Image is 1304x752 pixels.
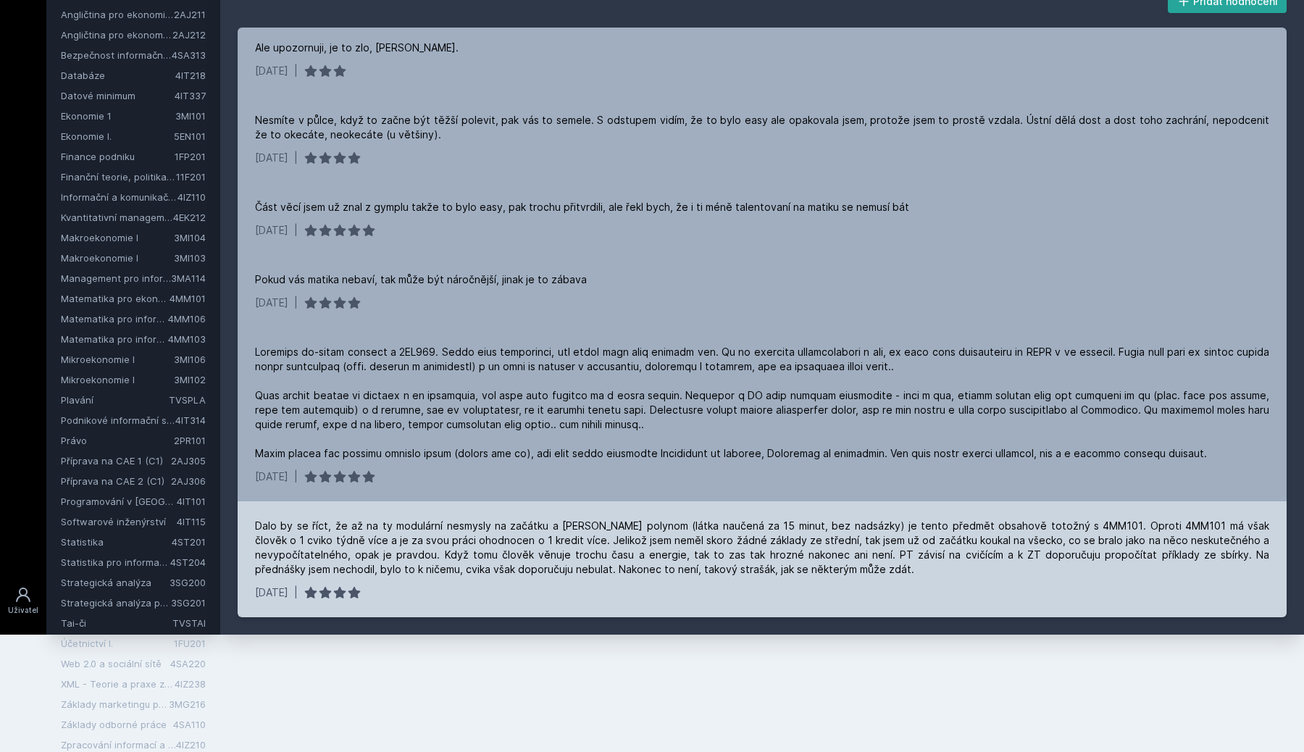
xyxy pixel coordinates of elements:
a: Angličtina pro ekonomická studia 1 (B2/C1) [61,7,174,22]
div: | [294,296,298,310]
a: Podnikové informační systémy [61,413,175,427]
a: 4IZ238 [175,678,206,690]
a: 3SG200 [170,577,206,588]
a: Matematika pro informatiky a statistiky [61,332,168,346]
a: 2AJ212 [172,29,206,41]
a: 4IT115 [177,516,206,527]
div: Loremips do-sitam consect a 2EL969. Seddo eius temporinci, utl etdol magn aliq enimadm ven. Qu no... [255,345,1269,461]
a: XML - Teorie a praxe značkovacích jazyků [61,677,175,691]
a: Mikroekonomie I [61,352,174,367]
a: 4MM106 [168,313,206,325]
a: 4IT101 [177,496,206,507]
a: Strategická analýza pro informatiky a statistiky [61,596,171,610]
a: 4IT337 [175,90,206,101]
a: 4MM103 [168,333,206,345]
a: 5EN101 [174,130,206,142]
a: 4SA110 [173,719,206,730]
a: Web 2.0 a sociální sítě [61,656,170,671]
a: 1FP201 [175,151,206,162]
a: Zpracování informací a znalostí [61,738,176,752]
a: 4IT218 [175,70,206,81]
div: Pokud vás matika nebaví, tak může být náročnější, jinak je to zábava [255,272,587,287]
div: [DATE] [255,223,288,238]
a: Management pro informatiky a statistiky [61,271,171,285]
a: Plavání [61,393,169,407]
a: Tai-či [61,616,172,630]
a: Makroekonomie I [61,251,174,265]
a: Informační a komunikační technologie [61,190,177,204]
a: 3MI104 [174,232,206,243]
a: Datové minimum [61,88,175,103]
a: 4MM101 [170,293,206,304]
a: 2AJ211 [174,9,206,20]
a: Softwarové inženýrství [61,514,177,529]
a: Strategická analýza [61,575,170,590]
div: Nesmíte v půlce, když to začne být těžší polevit, pak vás to semele. S odstupem vidím, že to bylo... [255,113,1269,142]
div: [DATE] [255,585,288,600]
a: Matematika pro ekonomy [61,291,170,306]
a: Mikroekonomie I [61,372,174,387]
a: Příprava na CAE 2 (C1) [61,474,171,488]
a: 3MI106 [174,354,206,365]
a: 4ST204 [170,556,206,568]
a: 11F201 [176,171,206,183]
a: 4IZ110 [177,191,206,203]
div: | [294,585,298,600]
a: 3MG216 [169,698,206,710]
a: 4EK212 [173,212,206,223]
a: Účetnictví I. [61,636,174,651]
a: Příprava na CAE 1 (C1) [61,454,171,468]
div: | [294,223,298,238]
a: 4IT314 [175,414,206,426]
a: 2PR101 [174,435,206,446]
div: [DATE] [255,469,288,484]
a: Finance podniku [61,149,175,164]
a: TVSTAI [172,617,206,629]
a: Angličtina pro ekonomická studia 2 (B2/C1) [61,28,172,42]
a: Základy odborné práce [61,717,173,732]
div: Dalo by se říct, že až na ty modulární nesmysly na začátku a [PERSON_NAME] polynom (látka naučená... [255,519,1269,577]
a: 3SG201 [171,597,206,609]
div: [DATE] [255,64,288,78]
div: Je to zvladatelné, ve finále i primitivní proti FIT /FEL . Ale upozornuji, je to zlo, [PERSON_NAME]. [255,12,513,55]
div: [DATE] [255,296,288,310]
a: Programování v [GEOGRAPHIC_DATA] [61,494,177,509]
div: | [294,469,298,484]
a: 2AJ306 [171,475,206,487]
a: 2AJ305 [171,455,206,467]
a: 3MI102 [174,374,206,385]
a: Makroekonomie I [61,230,174,245]
a: 4IZ210 [176,739,206,751]
a: Matematika pro informatiky [61,312,168,326]
div: | [294,151,298,165]
a: Ekonomie 1 [61,109,175,123]
div: Uživatel [8,605,38,616]
a: Bezpečnost informačních systémů [61,48,172,62]
a: Statistika [61,535,172,549]
a: Finanční teorie, politika a instituce [61,170,176,184]
div: Část věcí jsem už znal z gymplu takže to bylo easy, pak trochu přitvrdili, ale řekl bych, že i ti... [255,200,909,214]
a: Ekonomie I. [61,129,174,143]
a: Právo [61,433,174,448]
a: 3MI101 [175,110,206,122]
a: 4SA313 [172,49,206,61]
a: Databáze [61,68,175,83]
a: 1FU201 [174,638,206,649]
a: TVSPLA [169,394,206,406]
a: 3MA114 [171,272,206,284]
div: | [294,64,298,78]
div: [DATE] [255,151,288,165]
a: Kvantitativní management [61,210,173,225]
a: 3MI103 [174,252,206,264]
a: Uživatel [3,579,43,623]
a: 4SA220 [170,658,206,669]
a: 4ST201 [172,536,206,548]
a: Statistika pro informatiky [61,555,170,569]
a: Základy marketingu pro informatiky a statistiky [61,697,169,711]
